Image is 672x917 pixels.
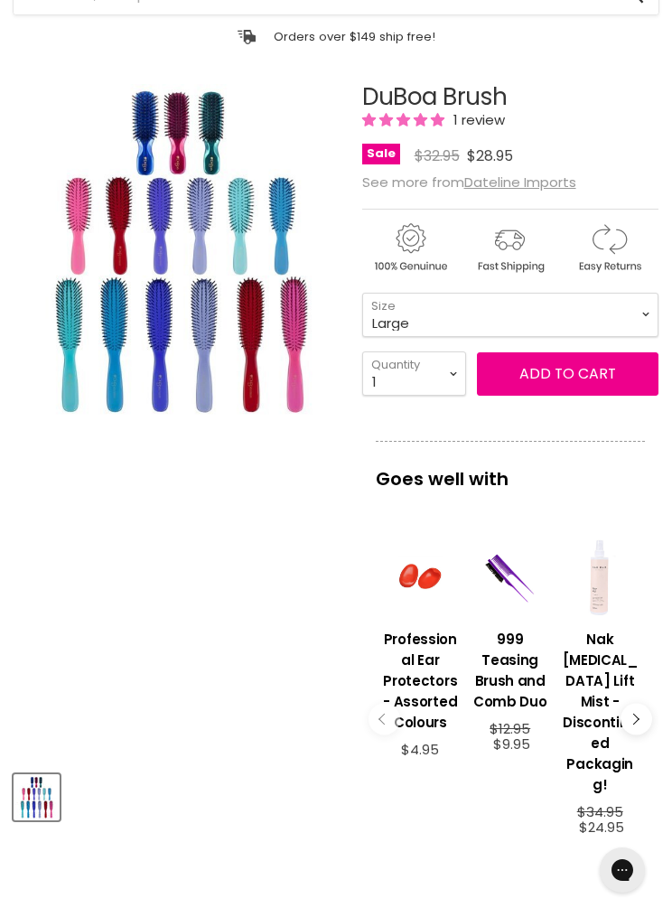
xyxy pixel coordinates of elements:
[579,818,624,837] span: $24.95
[561,220,657,276] img: returns.gif
[274,29,435,44] p: Orders over $149 ship free!
[464,173,576,192] a: Dateline Imports
[362,173,576,192] span: See more from
[577,802,623,821] span: $34.95
[14,84,346,756] div: DuBoa Brush image. Click or Scroll to Zoom.
[472,615,547,721] a: View product:999 Teasing Brush and Comb Duo
[562,615,637,804] a: View product:Nak Hair Root Lift Mist - Discontinued Packaging!
[383,615,458,742] a: View product:Professional Ear Protectors - Assorted Colours
[448,110,505,129] span: 1 review
[472,629,547,712] h3: 999 Teasing Brush and Comb Duo
[493,735,530,753] span: $9.95
[383,629,458,733] h3: Professional Ear Protectors - Assorted Colours
[462,220,557,276] img: shipping.gif
[11,769,349,820] div: Product thumbnails
[467,145,513,166] span: $28.95
[519,363,616,384] span: Add to cart
[401,740,439,759] span: $4.95
[362,351,466,396] select: Quantity
[591,841,654,899] iframe: Gorgias live chat messenger
[362,84,658,110] h1: DuBoa Brush
[376,441,645,499] p: Goes well with
[490,719,530,738] span: $12.95
[15,776,58,819] img: DuBoa Brush
[477,352,658,396] button: Add to cart
[415,145,460,166] span: $32.95
[362,144,400,164] span: Sale
[362,110,448,129] span: 5.00 stars
[562,629,637,795] h3: Nak [MEDICAL_DATA] Lift Mist - Discontinued Packaging!
[14,774,60,820] button: DuBoa Brush
[362,220,458,276] img: genuine.gif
